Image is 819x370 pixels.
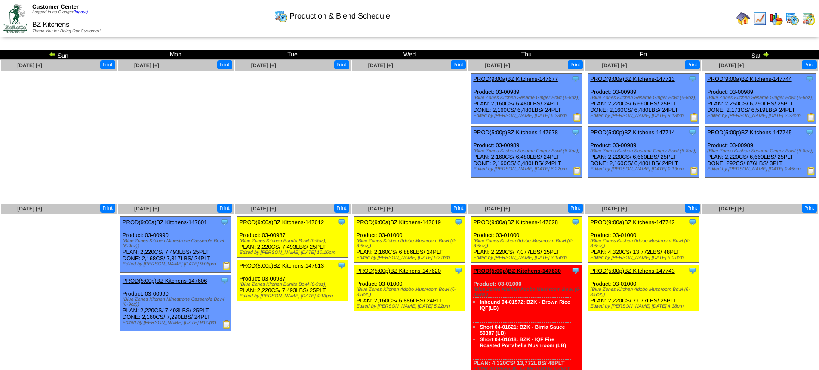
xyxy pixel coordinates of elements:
[473,268,561,274] a: PROD(5:00p)BZ Kitchens-147630
[590,304,699,309] div: Edited by [PERSON_NAME] [DATE] 4:38pm
[588,74,699,124] div: Product: 03-00989 PLAN: 2,220CS / 6,660LBS / 25PLT DONE: 2,160CS / 6,480LBS / 24PLT
[123,277,207,284] a: PROD(5:00p)BZ Kitchens-147606
[357,268,441,274] a: PROD(5:00p)BZ Kitchens-147620
[240,262,324,269] a: PROD(5:00p)BZ Kitchens-147613
[590,76,675,82] a: PROD(9:00a)BZ Kitchens-147713
[17,62,42,68] span: [DATE] [+]
[368,62,393,68] a: [DATE] [+]
[585,50,702,60] td: Fri
[590,113,699,118] div: Edited by [PERSON_NAME] [DATE] 9:13pm
[468,50,585,60] td: Thu
[688,266,697,275] img: Tooltip
[120,217,231,273] div: Product: 03-00990 PLAN: 2,220CS / 7,493LBS / 25PLT DONE: 2,168CS / 7,317LBS / 24PLT
[274,9,288,23] img: calendarprod.gif
[590,268,675,274] a: PROD(5:00p)BZ Kitchens-147743
[705,127,816,178] div: Product: 03-00989 PLAN: 2,220CS / 6,660LBS / 25PLT DONE: 292CS / 876LBS / 3PLT
[32,10,88,15] span: Logged in as Glanger
[240,282,348,287] div: (Blue Zones Kitchen Burrito Bowl (6-9oz))
[707,148,816,154] div: (Blue Zones Kitchen Sesame Ginger Bowl (6-8oz))
[753,12,767,25] img: line_graph.gif
[357,238,465,249] div: (Blue Zones Kitchen Adobo Mushroom Bowl (6-8.5oz))
[473,166,582,172] div: Edited by [PERSON_NAME] [DATE] 6:22pm
[688,74,697,83] img: Tooltip
[240,250,348,255] div: Edited by [PERSON_NAME] [DATE] 10:16pm
[334,60,349,69] button: Print
[802,203,817,213] button: Print
[32,21,69,28] span: BZ Kitchens
[32,29,101,34] span: Thank You for Being Our Customer!
[473,113,582,118] div: Edited by [PERSON_NAME] [DATE] 6:33pm
[471,74,582,124] div: Product: 03-00989 PLAN: 2,160CS / 6,480LBS / 24PLT DONE: 2,160CS / 6,480LBS / 24PLT
[289,12,390,21] span: Production & Blend Schedule
[719,206,744,212] a: [DATE] [+]
[368,206,393,212] a: [DATE] [+]
[588,127,699,178] div: Product: 03-00989 PLAN: 2,220CS / 6,660LBS / 25PLT DONE: 2,160CS / 6,480LBS / 24PLT
[590,287,699,297] div: (Blue Zones Kitchen Adobo Mushroom Bowl (6-8.5oz))
[690,113,699,122] img: Production Report
[100,203,115,213] button: Print
[337,218,346,226] img: Tooltip
[602,62,627,68] a: [DATE] [+]
[49,51,56,58] img: arrowleft.gif
[473,219,558,225] a: PROD(9:00a)BZ Kitchens-147628
[602,206,627,212] a: [DATE] [+]
[74,10,88,15] a: (logout)
[237,260,348,301] div: Product: 03-00987 PLAN: 2,220CS / 7,493LBS / 25PLT
[120,275,231,331] div: Product: 03-00990 PLAN: 2,220CS / 7,493LBS / 25PLT DONE: 2,160CS / 7,290LBS / 24PLT
[337,261,346,270] img: Tooltip
[719,62,744,68] a: [DATE] [+]
[473,287,582,297] div: (Blue Zones Kitchen Adobo Mushroom Bowl (6-8.5oz))
[705,74,816,124] div: Product: 03-00989 PLAN: 2,250CS / 6,750LBS / 25PLT DONE: 2,173CS / 6,519LBS / 24PLT
[357,255,465,260] div: Edited by [PERSON_NAME] [DATE] 5:21pm
[736,12,750,25] img: home.gif
[0,50,117,60] td: Sun
[571,218,580,226] img: Tooltip
[707,166,816,172] div: Edited by [PERSON_NAME] [DATE] 9:45pm
[117,50,234,60] td: Mon
[251,62,276,68] a: [DATE] [+]
[485,62,510,68] span: [DATE] [+]
[571,128,580,136] img: Tooltip
[357,287,465,297] div: (Blue Zones Kitchen Adobo Mushroom Bowl (6-8.5oz))
[123,262,231,267] div: Edited by [PERSON_NAME] [DATE] 9:06pm
[134,206,159,212] a: [DATE] [+]
[702,50,819,60] td: Sat
[480,324,565,336] a: Short 04-01621: BZK - Birria Sauce 50387 (LB)
[134,62,159,68] a: [DATE] [+]
[802,12,816,25] img: calendarinout.gif
[354,217,465,263] div: Product: 03-01000 PLAN: 2,160CS / 6,886LBS / 24PLT
[220,276,229,285] img: Tooltip
[237,217,348,258] div: Product: 03-00987 PLAN: 2,220CS / 7,493LBS / 25PLT
[451,203,466,213] button: Print
[454,266,463,275] img: Tooltip
[123,297,231,307] div: (Blue Zones Kitchen Minestrone Casserole Bowl (6-9oz))
[480,336,566,348] a: Short 04-01618: BZK - IQF Fire Roasted Portabella Mushroom (LB)
[805,74,814,83] img: Tooltip
[17,206,42,212] span: [DATE] [+]
[334,203,349,213] button: Print
[573,166,582,175] img: Production Report
[573,113,582,122] img: Production Report
[769,12,783,25] img: graph.gif
[123,219,207,225] a: PROD(9:00a)BZ Kitchens-147601
[568,203,583,213] button: Print
[685,203,700,213] button: Print
[762,51,769,58] img: arrowright.gif
[588,265,699,311] div: Product: 03-01000 PLAN: 2,220CS / 7,077LBS / 25PLT
[473,95,582,100] div: (Blue Zones Kitchen Sesame Ginger Bowl (6-8oz))
[590,166,699,172] div: Edited by [PERSON_NAME] [DATE] 9:13pm
[123,320,231,325] div: Edited by [PERSON_NAME] [DATE] 9:00pm
[485,206,510,212] span: [DATE] [+]
[357,219,441,225] a: PROD(9:00a)BZ Kitchens-147619
[240,219,324,225] a: PROD(9:00a)BZ Kitchens-147612
[590,219,675,225] a: PROD(9:00a)BZ Kitchens-147742
[571,266,580,275] img: Tooltip
[707,113,816,118] div: Edited by [PERSON_NAME] [DATE] 2:22pm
